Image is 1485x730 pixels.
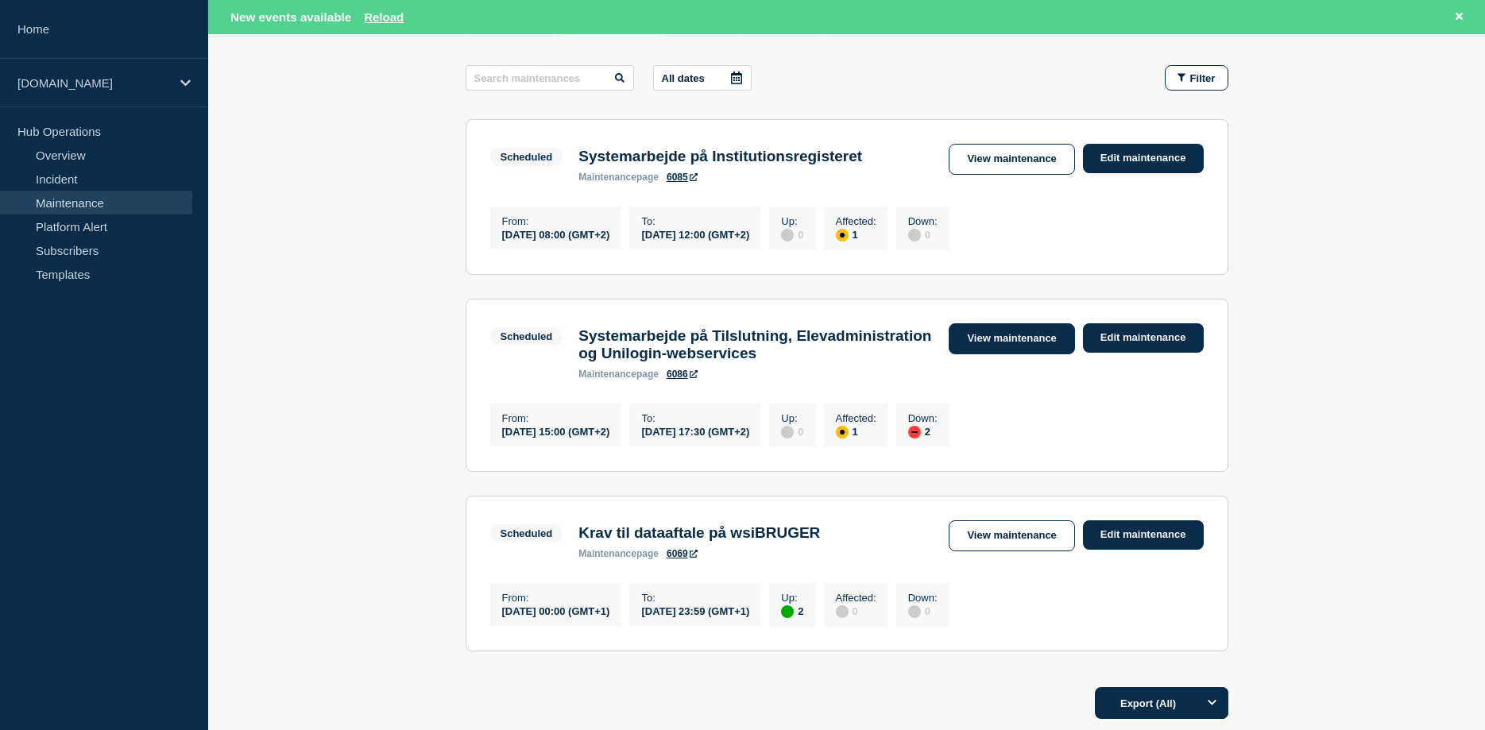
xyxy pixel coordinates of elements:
p: Up : [781,592,803,604]
p: All dates [662,72,705,84]
h3: Krav til dataaftale på wsiBRUGER [578,524,820,542]
p: Affected : [836,412,876,424]
button: Export (All) [1095,687,1228,719]
a: View maintenance [949,520,1074,551]
a: 6069 [667,548,698,559]
a: Edit maintenance [1083,323,1204,353]
div: up [781,605,794,618]
div: disabled [908,229,921,241]
a: Edit maintenance [1083,520,1204,550]
p: page [578,548,659,559]
div: affected [836,426,849,438]
p: Up : [781,215,803,227]
p: [DOMAIN_NAME] [17,76,170,90]
div: [DATE] 12:00 (GMT+2) [641,227,749,241]
div: Scheduled [501,527,553,539]
a: View maintenance [949,323,1074,354]
p: page [578,369,659,380]
div: [DATE] 15:00 (GMT+2) [502,424,610,438]
span: maintenance [578,548,636,559]
p: From : [502,592,610,604]
p: Down : [908,412,938,424]
div: [DATE] 08:00 (GMT+2) [502,227,610,241]
h3: Systemarbejde på Institutionsregisteret [578,148,862,165]
button: Filter [1165,65,1228,91]
button: Options [1197,687,1228,719]
p: To : [641,592,749,604]
p: From : [502,215,610,227]
div: disabled [908,605,921,618]
div: Scheduled [501,151,553,163]
div: affected [836,229,849,241]
p: Down : [908,215,938,227]
div: 0 [908,227,938,241]
a: Edit maintenance [1083,144,1204,173]
div: [DATE] 00:00 (GMT+1) [502,604,610,617]
div: 0 [836,604,876,618]
div: [DATE] 17:30 (GMT+2) [641,424,749,438]
div: 2 [908,424,938,438]
h3: Systemarbejde på Tilslutning, Elevadministration og Unilogin-webservices [578,327,933,362]
div: 0 [908,604,938,618]
div: [DATE] 23:59 (GMT+1) [641,604,749,617]
a: 6085 [667,172,698,183]
p: Up : [781,412,803,424]
div: down [908,426,921,438]
span: New events available [230,10,351,24]
a: 6086 [667,369,698,380]
div: disabled [781,426,794,438]
div: 1 [836,424,876,438]
p: Affected : [836,215,876,227]
div: disabled [781,229,794,241]
p: To : [641,215,749,227]
div: 2 [781,604,803,618]
span: maintenance [578,172,636,183]
p: Affected : [836,592,876,604]
div: 0 [781,424,803,438]
div: disabled [836,605,849,618]
p: page [578,172,659,183]
div: 0 [781,227,803,241]
div: 1 [836,227,876,241]
span: maintenance [578,369,636,380]
a: View maintenance [949,144,1074,175]
span: Filter [1190,72,1216,84]
p: Down : [908,592,938,604]
button: Reload [364,10,404,24]
input: Search maintenances [466,65,634,91]
button: All dates [653,65,752,91]
div: Scheduled [501,330,553,342]
p: To : [641,412,749,424]
p: From : [502,412,610,424]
